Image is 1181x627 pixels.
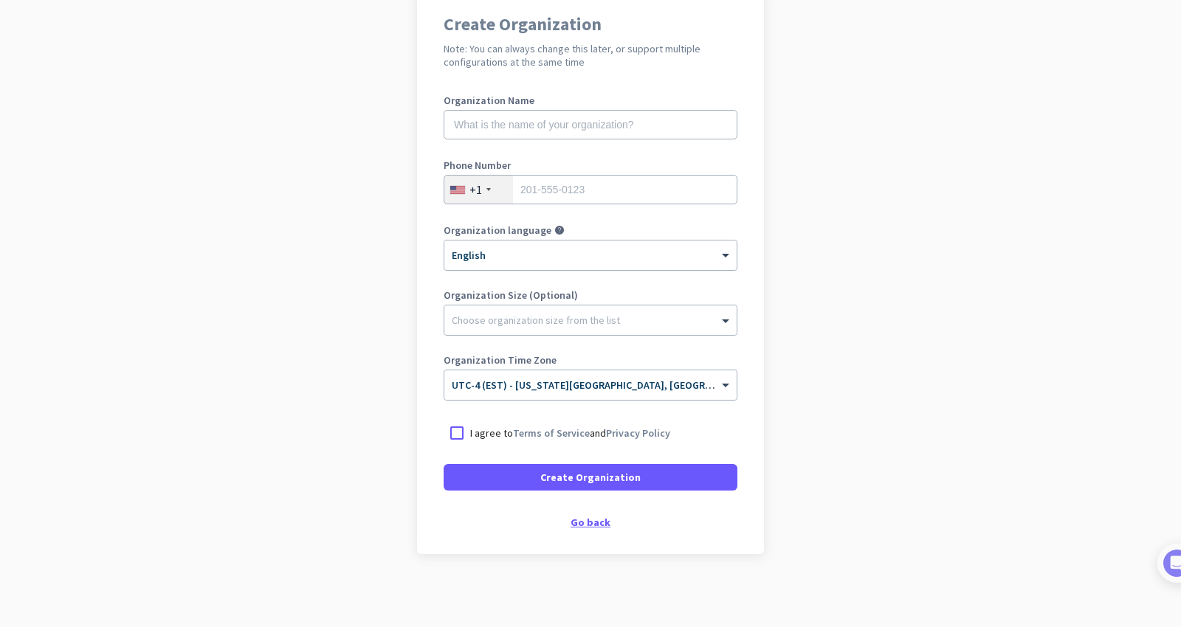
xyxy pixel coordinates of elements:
p: I agree to and [470,426,670,440]
label: Phone Number [444,160,737,170]
label: Organization Time Zone [444,355,737,365]
input: What is the name of your organization? [444,110,737,139]
div: +1 [469,182,482,197]
h2: Note: You can always change this later, or support multiple configurations at the same time [444,42,737,69]
a: Terms of Service [513,426,590,440]
div: Go back [444,517,737,527]
input: 201-555-0123 [444,175,737,204]
label: Organization Size (Optional) [444,290,737,300]
label: Organization Name [444,95,737,105]
h1: Create Organization [444,15,737,33]
button: Create Organization [444,464,737,491]
a: Privacy Policy [606,426,670,440]
span: Create Organization [540,470,641,485]
i: help [554,225,565,235]
label: Organization language [444,225,551,235]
